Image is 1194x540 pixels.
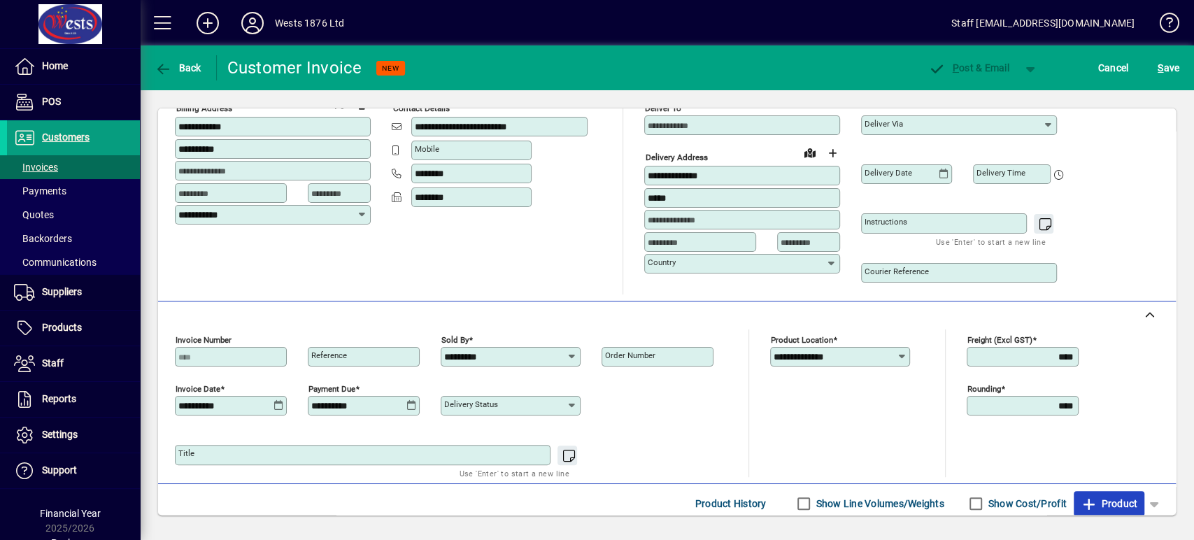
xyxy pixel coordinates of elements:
a: POS [7,85,140,120]
a: Support [7,453,140,488]
a: Suppliers [7,275,140,310]
span: Products [42,322,82,333]
mat-label: Reference [311,350,347,360]
a: Payments [7,179,140,203]
mat-label: Payment due [308,384,355,394]
button: Add [185,10,230,36]
mat-label: Delivery status [444,399,498,409]
mat-label: Instructions [865,217,907,227]
mat-hint: Use 'Enter' to start a new line [936,234,1046,250]
a: Reports [7,382,140,417]
a: Home [7,49,140,84]
button: Cancel [1095,55,1132,80]
span: P [953,62,959,73]
mat-label: Order number [605,350,655,360]
span: Product [1081,492,1137,515]
mat-label: Delivery time [976,168,1025,178]
span: S [1158,62,1163,73]
mat-label: Invoice date [176,384,220,394]
span: ave [1158,57,1179,79]
a: Settings [7,418,140,453]
span: Payments [14,185,66,197]
a: Staff [7,346,140,381]
mat-label: Delivery date [865,168,912,178]
button: Copy to Delivery address [352,93,374,115]
span: Staff [42,357,64,369]
mat-label: Courier Reference [865,267,929,276]
div: Wests 1876 Ltd [275,12,344,34]
a: Knowledge Base [1149,3,1177,48]
span: Suppliers [42,286,82,297]
span: Cancel [1098,57,1129,79]
span: Communications [14,257,97,268]
a: Communications [7,250,140,274]
button: Choose address [821,142,844,164]
mat-hint: Use 'Enter' to start a new line [460,465,569,481]
a: View on map [329,92,352,115]
mat-label: Deliver via [865,119,903,129]
span: ost & Email [928,62,1009,73]
a: Products [7,311,140,346]
a: Invoices [7,155,140,179]
a: Backorders [7,227,140,250]
span: NEW [382,64,399,73]
span: Product History [695,492,767,515]
mat-label: Invoice number [176,335,232,345]
mat-label: Freight (excl GST) [967,335,1032,345]
mat-label: Mobile [415,144,439,154]
span: Settings [42,429,78,440]
span: Support [42,464,77,476]
a: Quotes [7,203,140,227]
label: Show Cost/Profit [986,497,1067,511]
mat-label: Country [648,257,676,267]
span: Quotes [14,209,54,220]
span: Reports [42,393,76,404]
button: Back [151,55,205,80]
button: Product History [690,491,772,516]
span: Home [42,60,68,71]
button: Product [1074,491,1144,516]
span: Invoices [14,162,58,173]
span: POS [42,96,61,107]
mat-label: Deliver To [645,104,681,113]
mat-label: Product location [771,335,833,345]
span: Backorders [14,233,72,244]
label: Show Line Volumes/Weights [813,497,944,511]
button: Profile [230,10,275,36]
mat-label: Title [178,448,194,458]
mat-label: Rounding [967,384,1001,394]
span: Customers [42,132,90,143]
button: Save [1154,55,1183,80]
app-page-header-button: Back [140,55,217,80]
span: Financial Year [40,508,101,519]
a: View on map [799,141,821,164]
span: Back [155,62,201,73]
div: Customer Invoice [227,57,362,79]
div: Staff [EMAIL_ADDRESS][DOMAIN_NAME] [951,12,1135,34]
button: Post & Email [921,55,1016,80]
mat-label: Sold by [441,335,469,345]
